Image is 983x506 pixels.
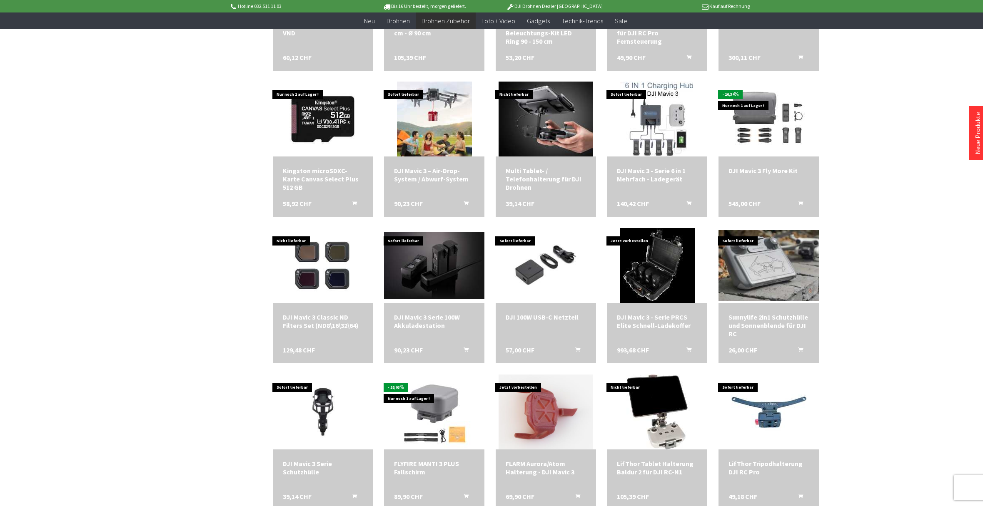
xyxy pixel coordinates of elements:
img: DJI Mavic 3 Serie 100W Akkuladestation [384,232,484,299]
a: FLARM Aurora/Atom Halterung - DJI Mavic 3 69,90 CHF In den Warenkorb [506,459,586,476]
span: 90,23 CHF [394,199,423,208]
a: DJI 100W USB-C Netzteil 57,00 CHF In den Warenkorb [506,313,586,321]
a: FLYFIRE MANTI 3 PLUS Fallschirm 89,90 CHF In den Warenkorb [394,459,474,476]
a: Kingston microSDXC-Karte Canvas Select Plus 512 GB 58,92 CHF In den Warenkorb [283,166,363,191]
div: DJI Mavic 3 - Serie PRCS Elite Schnell-Ladekoffer [617,313,697,330]
span: 49,18 CHF [729,492,757,501]
span: 105,39 CHF [394,53,426,62]
p: Bis 16 Uhr bestellt, morgen geliefert. [359,1,489,11]
a: DJI Mavic 3 Serie Schutzhülle 39,14 CHF In den Warenkorb [283,459,363,476]
span: 39,14 CHF [283,492,312,501]
a: Drohnen Zubehör [416,12,476,30]
span: 140,42 CHF [617,199,649,208]
img: Kingston microSDXC-Karte Canvas Select Plus 512 GB [273,88,373,151]
p: Kauf auf Rechnung [619,1,749,11]
a: Drohnen [381,12,416,30]
a: Sendergurt / Tragegurt für DJI RC Pro Fernsteuerung 49,90 CHF In den Warenkorb [617,20,697,45]
span: Drohnen [387,17,410,25]
a: Neue Produkte [973,112,982,154]
button: In den Warenkorb [565,346,585,357]
span: 129,48 CHF [283,346,315,354]
span: Neu [364,17,375,25]
span: Gadgets [527,17,550,25]
span: 49,90 CHF [617,53,646,62]
img: LifThor Tripodhalterung DJI RC Pro [731,375,806,449]
div: DJI 100W USB-C Netzteil [506,313,586,321]
span: 60,12 CHF [283,53,312,62]
img: DJI Mavic 3 - Serie PRCS Elite Schnell-Ladekoffer [620,228,695,303]
span: Sale [615,17,627,25]
a: Hoodman Landingpad Beleuchtungs-Kit LED Ring 90 - 150 cm 53,20 CHF [506,20,586,45]
a: Technik-Trends [556,12,609,30]
a: Gadgets [521,12,556,30]
button: In den Warenkorb [454,346,474,357]
div: Hoodman Landingpad Beleuchtungs-Kit LED Ring 90 - 150 cm [506,20,586,45]
div: DJI Mavic 3 – Air-Drop-System / Abwurf-System [394,166,474,183]
a: Sunnylife 2in1 Schutzhülle und Sonnenblende für DJI RC 26,00 CHF In den Warenkorb [729,313,809,338]
a: DJI Mavic 3 – Air-Drop-System / Abwurf-System 90,23 CHF In den Warenkorb [394,166,474,183]
img: DJI Mavic 3 – Air-Drop-System / Abwurf-System [397,82,472,156]
img: FLYFIRE MANTI 3 PLUS Fallschirm [397,375,472,449]
button: In den Warenkorb [788,199,808,210]
div: LifThor Tripodhalterung DJI RC Pro [729,459,809,476]
button: In den Warenkorb [676,346,696,357]
a: Multi Tablet- / Telefonhalterung für DJI Drohnen 39,14 CHF [506,166,586,191]
button: In den Warenkorb [454,199,474,210]
div: DJI Mavic 3 Serie 100W Akkuladestation [394,313,474,330]
div: DJI Mavic 3 Classic ND Filters Set (ND8\16\32\64) [283,313,363,330]
img: Sunnylife 2in1 Schutzhülle und Sonnenblende für DJI RC [719,230,819,301]
button: In den Warenkorb [342,199,362,210]
a: Sale [609,12,633,30]
a: Foto + Video [476,12,521,30]
div: FLYFIRE MANTI 3 PLUS Fallschirm [394,459,474,476]
span: 105,39 CHF [617,492,649,501]
a: DJI Mavic 3 Fly More Kit 545,00 CHF In den Warenkorb [729,166,809,175]
span: 90,23 CHF [394,346,423,354]
img: DJI 100W USB-C Netzteil [496,232,596,299]
button: In den Warenkorb [676,53,696,64]
div: FLARM Aurora/Atom Halterung - DJI Mavic 3 [506,459,586,476]
a: LifThor Tablet Halterung Baldur 2 für DJI RC-N1 105,39 CHF [617,459,697,476]
img: DJI Mavic 3 Serie Schutzhülle [273,379,373,446]
a: LifThor Tripodhalterung DJI RC Pro 49,18 CHF In den Warenkorb [729,459,809,476]
span: 545,00 CHF [729,199,761,208]
button: In den Warenkorb [454,492,474,503]
div: DJI Mavic 3 - Serie 6 in 1 Mehrfach - Ladegerät [617,166,697,183]
div: Sunnylife 2in1 Schutzhülle und Sonnenblende für DJI RC [729,313,809,338]
button: In den Warenkorb [565,492,585,503]
span: Drohnen Zubehör [422,17,470,25]
button: In den Warenkorb [788,492,808,503]
p: Hotline 032 511 11 03 [229,1,359,11]
span: 39,14 CHF [506,199,534,208]
div: Multi Tablet- / Telefonhalterung für DJI Drohnen [506,166,586,191]
a: DJI Mavic 3 - Serie PRCS Elite Schnell-Ladekoffer 993,68 CHF In den Warenkorb [617,313,697,330]
button: In den Warenkorb [342,492,362,503]
span: 26,00 CHF [729,346,757,354]
a: Neu [358,12,381,30]
span: 69,90 CHF [506,492,534,501]
a: DJI Mavic 3 Classic ND Filters Set (ND8\16\32\64) 129,48 CHF [283,313,363,330]
div: Kingston microSDXC-Karte Canvas Select Plus 512 GB [283,166,363,191]
img: Multi Tablet- / Telefonhalterung für DJI Drohnen [499,82,593,156]
div: DJI Mavic 3 Serie Schutzhülle [283,459,363,476]
button: In den Warenkorb [676,199,696,210]
button: In den Warenkorb [788,346,808,357]
a: DJI Mavic 3 - Serie 6 in 1 Mehrfach - Ladegerät 140,42 CHF In den Warenkorb [617,166,697,183]
div: LifThor Tablet Halterung Baldur 2 für DJI RC-N1 [617,459,697,476]
img: FLARM Aurora/Atom Halterung - DJI Mavic 3 [499,375,593,449]
img: DJI Mavic 3 - Serie 6 in 1 Mehrfach - Ladegerät [620,82,695,156]
span: Foto + Video [482,17,515,25]
span: 58,92 CHF [283,199,312,208]
div: DJI Mavic 3 Fly More Kit [729,166,809,175]
span: 300,11 CHF [729,53,761,62]
span: Technik-Trends [561,17,603,25]
div: Sendergurt / Tragegurt für DJI RC Pro Fernsteuerung [617,20,697,45]
p: DJI Drohnen Dealer [GEOGRAPHIC_DATA] [489,1,619,11]
img: DJI Mavic 3 Classic ND Filters Set (ND8\16\32\64) [273,232,373,299]
span: 993,68 CHF [617,346,649,354]
button: In den Warenkorb [788,53,808,64]
a: DJI Mavic 3 Serie 100W Akkuladestation 90,23 CHF In den Warenkorb [394,313,474,330]
img: LifThor Tablet Halterung Baldur 2 für DJI RC-N1 [620,375,695,449]
span: 89,90 CHF [394,492,423,501]
img: DJI Mavic 3 Fly More Kit [722,82,816,156]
